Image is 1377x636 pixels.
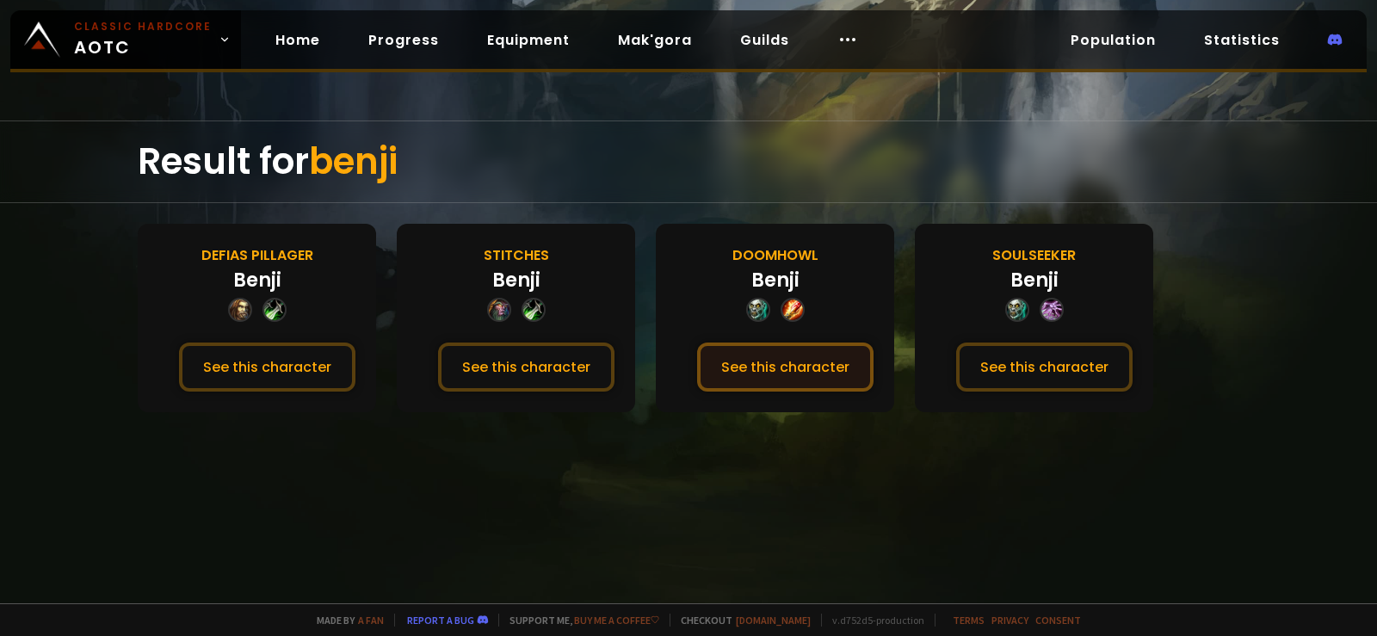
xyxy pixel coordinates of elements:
span: Support me, [498,614,659,627]
span: benji [309,136,398,187]
a: Progress [355,22,453,58]
button: See this character [697,343,874,392]
a: Mak'gora [604,22,706,58]
span: Checkout [670,614,811,627]
button: See this character [438,343,614,392]
a: Consent [1035,614,1081,627]
a: Buy me a coffee [574,614,659,627]
div: Benji [492,266,540,294]
a: Report a bug [407,614,474,627]
a: Guilds [726,22,803,58]
a: Statistics [1190,22,1294,58]
div: Soulseeker [992,244,1076,266]
div: Benji [1010,266,1059,294]
a: Terms [953,614,985,627]
div: Benji [233,266,281,294]
div: Stitches [484,244,549,266]
button: See this character [179,343,355,392]
div: Result for [138,121,1239,202]
a: Classic HardcoreAOTC [10,10,241,69]
div: Benji [751,266,800,294]
span: AOTC [74,19,212,60]
small: Classic Hardcore [74,19,212,34]
button: See this character [956,343,1133,392]
a: Home [262,22,334,58]
span: Made by [306,614,384,627]
span: v. d752d5 - production [821,614,924,627]
div: Defias Pillager [201,244,313,266]
a: [DOMAIN_NAME] [736,614,811,627]
a: Privacy [991,614,1028,627]
a: a fan [358,614,384,627]
a: Equipment [473,22,584,58]
div: Doomhowl [732,244,818,266]
a: Population [1057,22,1170,58]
